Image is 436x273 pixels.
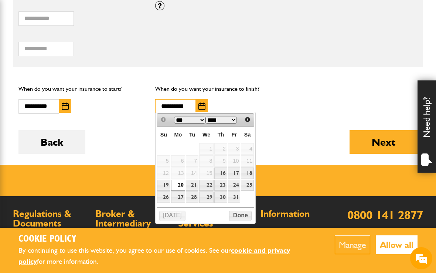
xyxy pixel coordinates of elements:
a: 21 [186,180,198,191]
span: Next [245,117,251,122]
a: 19 [157,180,170,191]
a: 22 [199,180,214,191]
span: Hi, welcome to JCB Insurance, how may I help you? [15,91,130,107]
button: Done [229,211,252,221]
span: Tuesday [189,132,195,138]
span: Saturday [244,132,251,138]
div: JCB Insurance [38,41,124,51]
img: d_20077148190_operators_62643000001515001 [13,41,31,51]
img: Choose date [62,103,69,110]
button: Back [18,130,85,154]
a: 18 [241,167,253,179]
button: Allow all [376,235,418,254]
span: Wednesday [202,132,210,138]
a: 24 [228,180,241,191]
a: 31 [228,191,241,203]
h2: Information [260,209,335,219]
h2: Cookie Policy [18,234,312,245]
div: JCB Insurance [13,80,44,85]
h2: Regulations & Documents [13,209,88,228]
button: Manage [335,235,370,254]
a: 29 [199,191,214,203]
a: 23 [214,180,227,191]
a: Next [242,114,253,125]
a: Contact us [260,227,286,234]
p: When do you want your insurance to start? [18,84,144,94]
span: Friday [231,132,236,138]
div: 2:21 PM [10,88,135,110]
button: [DATE] [159,211,186,221]
span: I am looking to purchase insurance / I have a question about a quote I am doing [10,138,131,158]
span: Sunday [160,132,167,138]
a: 25 [241,180,253,191]
img: Choose date [198,103,205,110]
div: Need help? [418,80,436,173]
a: 0800 141 2877 [347,208,423,222]
a: 30 [214,191,227,203]
button: Next [350,130,418,154]
a: 27 [171,191,185,203]
a: 17 [228,167,241,179]
span: Monday [174,132,182,138]
p: When do you want your insurance to finish? [155,84,281,94]
span: I do not know the make/model of the item I am hiring [10,186,131,207]
span: Thursday [218,132,224,138]
p: By continuing to use this website, you agree to our use of cookies. See our for more information. [18,245,312,267]
textarea: Type your message and hit 'Enter' [4,202,141,228]
a: 28 [186,191,198,203]
a: 26 [157,191,170,203]
a: 20 [171,180,185,191]
a: 16 [214,167,227,179]
span: I have an error message [61,121,131,134]
span: I would like to discuss an existing policy (including short term hired in plant) [10,162,131,183]
h2: Broker & Intermediary [95,209,170,228]
div: Minimize live chat window [121,4,139,21]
